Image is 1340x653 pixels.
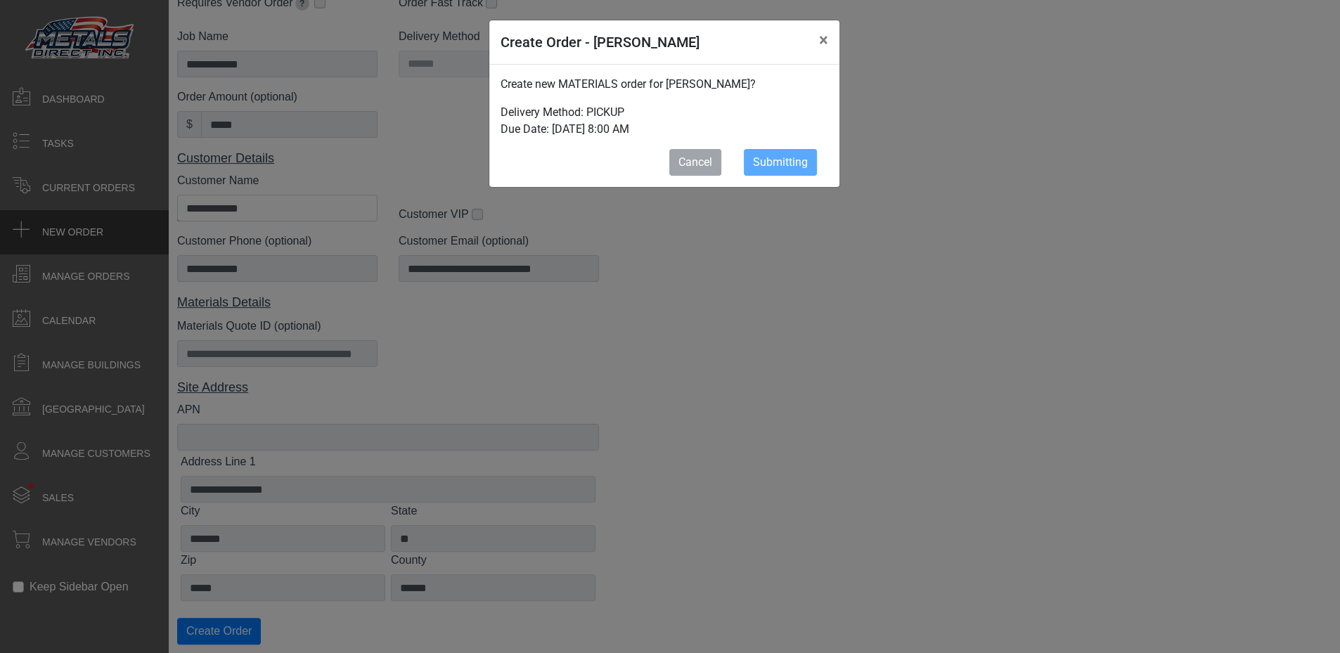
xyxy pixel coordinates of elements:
[501,32,700,53] h5: Create Order - [PERSON_NAME]
[501,76,828,93] p: Create new MATERIALS order for [PERSON_NAME]?
[669,149,721,176] button: Cancel
[501,104,828,138] p: Delivery Method: PICKUP Due Date: [DATE] 8:00 AM
[808,20,839,60] button: Close
[744,149,817,176] button: Submitting
[753,155,808,169] span: Submitting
